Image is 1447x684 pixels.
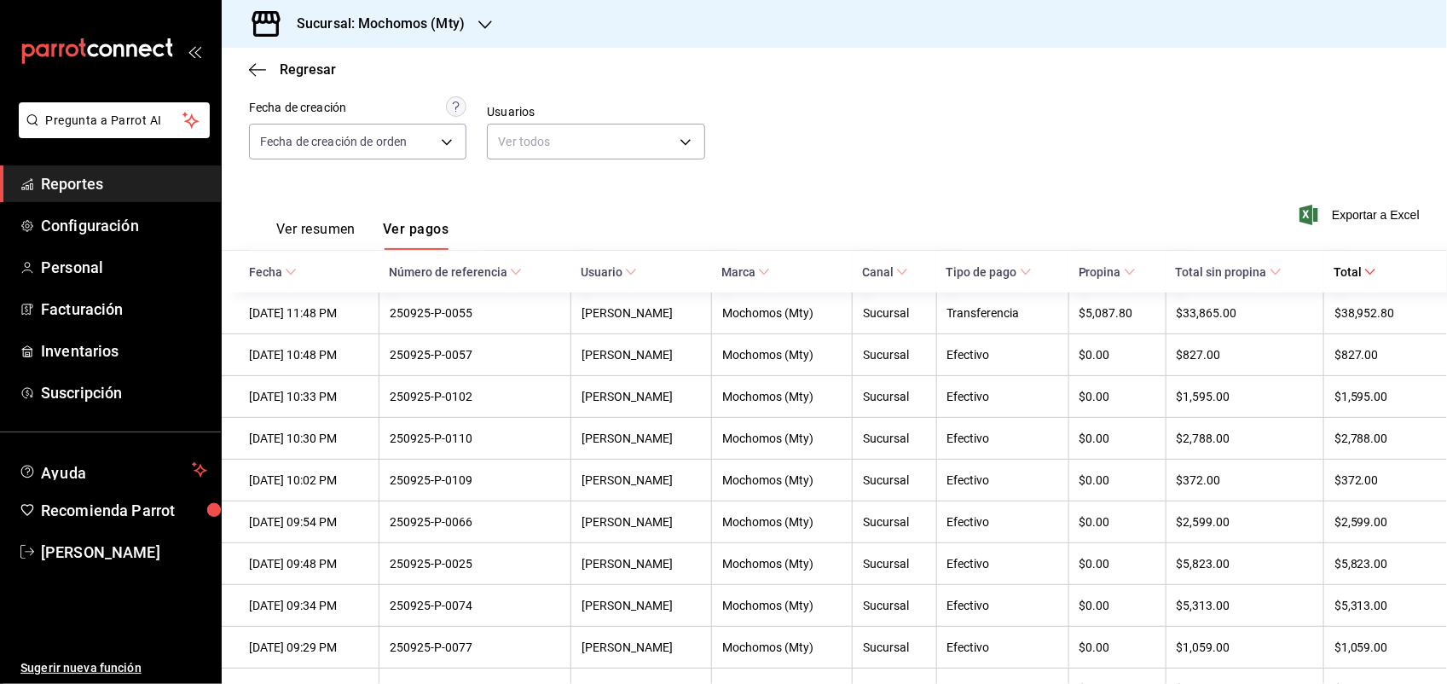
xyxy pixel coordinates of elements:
[249,432,368,445] div: [DATE] 10:30 PM
[1079,432,1155,445] div: $0.00
[249,61,336,78] button: Regresar
[249,348,368,362] div: [DATE] 10:48 PM
[260,133,407,150] span: Fecha de creación de orden
[1177,390,1313,403] div: $1,595.00
[947,599,1058,612] div: Efectivo
[1334,265,1376,279] span: Total
[1334,599,1420,612] div: $5,313.00
[390,390,560,403] div: 250925-P-0102
[249,557,368,571] div: [DATE] 09:48 PM
[722,515,842,529] div: Mochomos (Mty)
[41,339,207,362] span: Inventarios
[582,473,701,487] div: [PERSON_NAME]
[19,102,210,138] button: Pregunta a Parrot AI
[947,515,1058,529] div: Efectivo
[249,641,368,654] div: [DATE] 09:29 PM
[863,306,926,320] div: Sucursal
[1177,557,1313,571] div: $5,823.00
[721,265,770,279] span: Marca
[487,107,704,119] label: Usuarios
[1334,432,1420,445] div: $2,788.00
[280,61,336,78] span: Regresar
[41,541,207,564] span: [PERSON_NAME]
[390,599,560,612] div: 250925-P-0074
[1177,306,1313,320] div: $33,865.00
[863,348,926,362] div: Sucursal
[581,265,637,279] span: Usuario
[863,390,926,403] div: Sucursal
[1079,265,1136,279] span: Propina
[863,473,926,487] div: Sucursal
[389,265,522,279] span: Número de referencia
[582,557,701,571] div: [PERSON_NAME]
[722,599,842,612] div: Mochomos (Mty)
[1303,205,1420,225] button: Exportar a Excel
[863,557,926,571] div: Sucursal
[41,214,207,237] span: Configuración
[863,515,926,529] div: Sucursal
[249,515,368,529] div: [DATE] 09:54 PM
[249,473,368,487] div: [DATE] 10:02 PM
[582,348,701,362] div: [PERSON_NAME]
[947,473,1058,487] div: Efectivo
[41,256,207,279] span: Personal
[1334,557,1420,571] div: $5,823.00
[582,641,701,654] div: [PERSON_NAME]
[1079,390,1155,403] div: $0.00
[1079,473,1155,487] div: $0.00
[1079,641,1155,654] div: $0.00
[46,112,183,130] span: Pregunta a Parrot AI
[1334,348,1420,362] div: $827.00
[1177,515,1313,529] div: $2,599.00
[1079,515,1155,529] div: $0.00
[390,348,560,362] div: 250925-P-0057
[487,124,704,159] div: Ver todos
[390,306,560,320] div: 250925-P-0055
[41,499,207,522] span: Recomienda Parrot
[1334,641,1420,654] div: $1,059.00
[390,515,560,529] div: 250925-P-0066
[41,172,207,195] span: Reportes
[863,599,926,612] div: Sucursal
[41,460,185,480] span: Ayuda
[947,306,1058,320] div: Transferencia
[722,306,842,320] div: Mochomos (Mty)
[1177,348,1313,362] div: $827.00
[863,432,926,445] div: Sucursal
[249,99,346,117] div: Fecha de creación
[1079,599,1155,612] div: $0.00
[1334,306,1420,320] div: $38,952.80
[582,306,701,320] div: [PERSON_NAME]
[947,390,1058,403] div: Efectivo
[946,265,1032,279] span: Tipo de pago
[582,515,701,529] div: [PERSON_NAME]
[947,557,1058,571] div: Efectivo
[1177,641,1313,654] div: $1,059.00
[722,432,842,445] div: Mochomos (Mty)
[249,390,368,403] div: [DATE] 10:33 PM
[722,557,842,571] div: Mochomos (Mty)
[276,221,449,250] div: navigation tabs
[249,599,368,612] div: [DATE] 09:34 PM
[1079,557,1155,571] div: $0.00
[722,348,842,362] div: Mochomos (Mty)
[390,641,560,654] div: 250925-P-0077
[12,124,210,142] a: Pregunta a Parrot AI
[1177,599,1313,612] div: $5,313.00
[390,473,560,487] div: 250925-P-0109
[582,390,701,403] div: [PERSON_NAME]
[1334,473,1420,487] div: $372.00
[947,641,1058,654] div: Efectivo
[1334,515,1420,529] div: $2,599.00
[722,390,842,403] div: Mochomos (Mty)
[1176,265,1282,279] span: Total sin propina
[722,641,842,654] div: Mochomos (Mty)
[947,348,1058,362] div: Efectivo
[1079,306,1155,320] div: $5,087.80
[249,265,297,279] span: Fecha
[390,557,560,571] div: 250925-P-0025
[1177,432,1313,445] div: $2,788.00
[283,14,465,34] h3: Sucursal: Mochomos (Mty)
[582,599,701,612] div: [PERSON_NAME]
